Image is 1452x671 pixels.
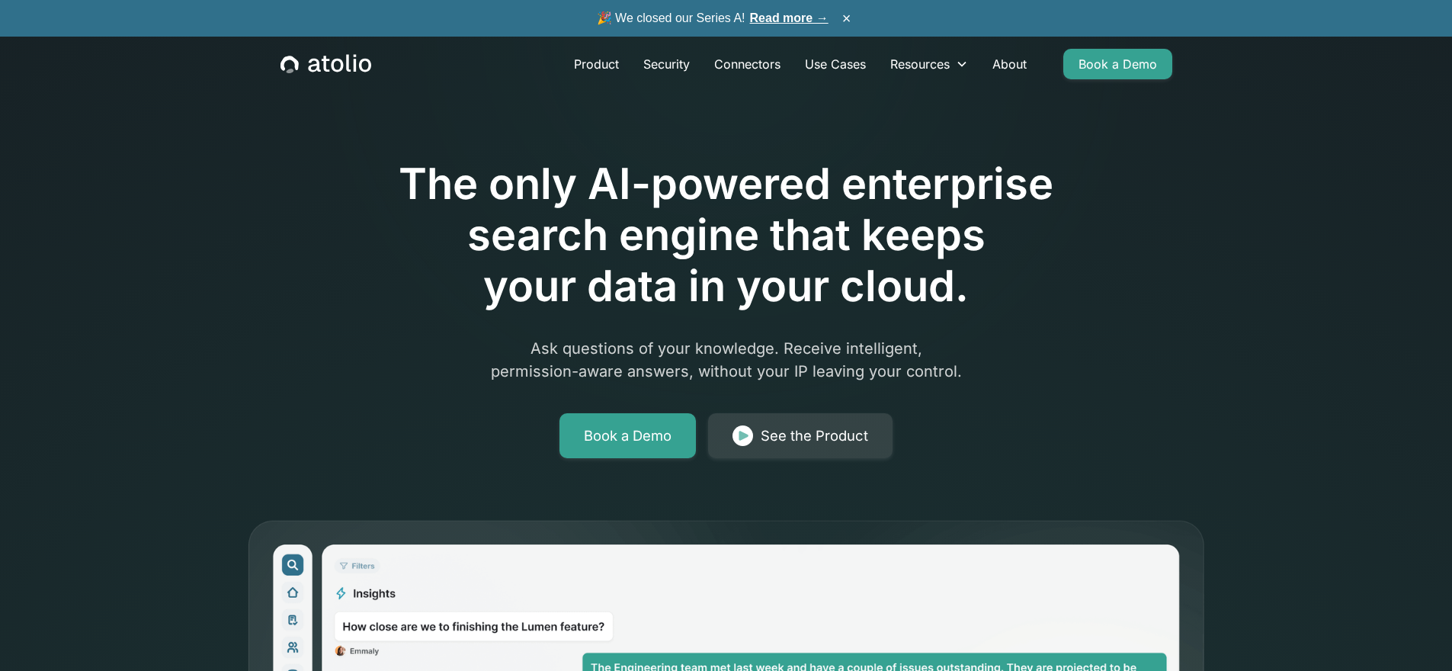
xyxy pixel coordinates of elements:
[793,49,878,79] a: Use Cases
[559,413,696,459] a: Book a Demo
[562,49,631,79] a: Product
[336,159,1117,313] h1: The only AI-powered enterprise search engine that keeps your data in your cloud.
[702,49,793,79] a: Connectors
[878,49,980,79] div: Resources
[890,55,950,73] div: Resources
[280,54,371,74] a: home
[1063,49,1172,79] a: Book a Demo
[708,413,893,459] a: See the Product
[980,49,1039,79] a: About
[761,425,868,447] div: See the Product
[631,49,702,79] a: Security
[750,11,829,24] a: Read more →
[597,9,829,27] span: 🎉 We closed our Series A!
[434,337,1019,383] p: Ask questions of your knowledge. Receive intelligent, permission-aware answers, without your IP l...
[838,10,856,27] button: ×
